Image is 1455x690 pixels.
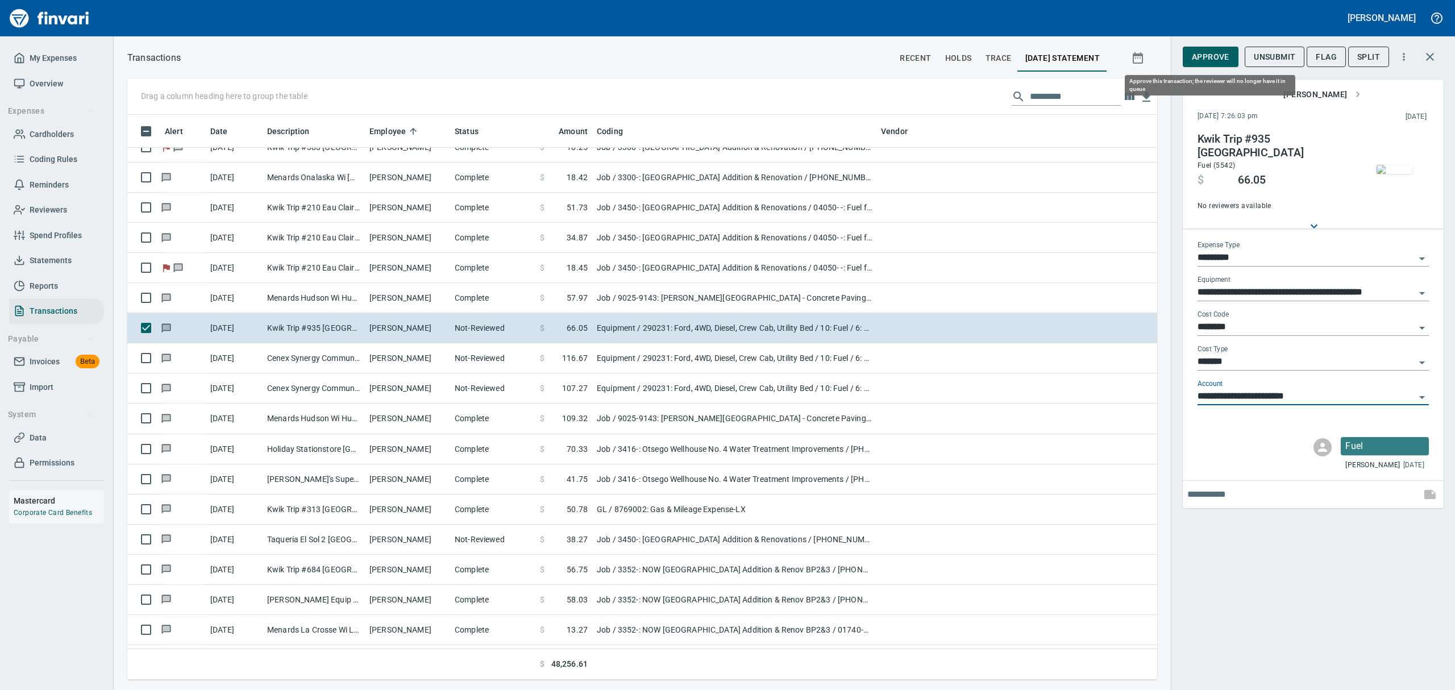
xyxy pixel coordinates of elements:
a: Statements [9,248,104,273]
span: 107.27 [562,383,588,394]
span: $ [540,202,544,213]
td: Complete [450,615,535,645]
td: Complete [450,193,535,223]
td: [PERSON_NAME]'s Superette #7 (F Andover MN [263,464,365,494]
td: Job / 3450-: [GEOGRAPHIC_DATA] Addition & Renovations / 04050- -: Fuel for Equipment, Masonry / 8... [592,193,876,223]
span: Has messages [172,264,184,271]
td: [PERSON_NAME] [365,193,450,223]
td: Cenex Synergy Communit Cumberalnd WI [263,373,365,404]
td: [DATE] [206,223,263,253]
button: Expenses [3,101,98,122]
td: Job / 3450-: [GEOGRAPHIC_DATA] Addition & Renovations / 04050- -: Fuel for Equipment, Masonry / 8... [592,253,876,283]
h4: Kwik Trip #935 [GEOGRAPHIC_DATA] [1198,132,1352,160]
td: [PERSON_NAME] [365,313,450,343]
a: Reminders [9,172,104,198]
td: [PERSON_NAME] [365,404,450,434]
span: Import [30,380,53,394]
span: Status [455,124,479,138]
span: Expenses [8,104,94,118]
td: Complete [450,464,535,494]
td: Cenex Synergy Communit Cumberalnd WI [263,343,365,373]
span: Employee [369,124,406,138]
a: Spend Profiles [9,223,104,248]
td: [DATE] [206,283,263,313]
td: [DATE] [206,525,263,555]
td: Complete [450,494,535,525]
span: [DATE] [1332,111,1427,123]
span: 57.97 [567,292,588,304]
label: Account [1198,381,1223,388]
td: Job / 3300-: [GEOGRAPHIC_DATA] Addition & Renovation / [PHONE_NUMBER]: Consumable CM/GC / 8: Indi... [592,163,876,193]
span: $ [540,352,544,364]
span: $ [540,232,544,243]
span: Status [455,124,493,138]
span: 109.32 [562,413,588,424]
span: Overview [30,77,63,91]
span: Unsubmit [1254,50,1295,64]
td: [DATE] [206,193,263,223]
p: Drag a column heading here to group the table [141,90,307,102]
a: Overview [9,71,104,97]
td: [PERSON_NAME] [365,163,450,193]
td: [PERSON_NAME] [365,555,450,585]
td: [PERSON_NAME] [365,434,450,464]
span: $ [540,473,544,485]
span: 38.27 [567,534,588,545]
td: [PERSON_NAME] [365,283,450,313]
span: 51.73 [567,202,588,213]
td: Holiday Stationstore [GEOGRAPHIC_DATA] [263,434,365,464]
span: $ [540,534,544,545]
td: [DATE] [206,464,263,494]
a: Corporate Card Benefits [14,509,92,517]
td: [DATE] [206,434,263,464]
td: Complete [450,585,535,615]
span: Permissions [30,456,74,470]
span: Has messages [160,234,172,241]
span: Amount [544,124,588,138]
span: $ [540,504,544,515]
span: $ [540,564,544,575]
span: Invoices [30,355,60,369]
span: 58.03 [567,594,588,605]
span: Has messages [160,203,172,211]
td: Not-Reviewed [450,373,535,404]
td: [PERSON_NAME] [365,464,450,494]
td: Equipment / 290231: Ford, 4WD, Diesel, Crew Cab, Utility Bed / 10: Fuel / 6: Fuel [592,373,876,404]
span: No reviewers available [1198,201,1352,212]
span: Amount [559,124,588,138]
span: Has messages [160,173,172,181]
button: Split [1348,47,1389,68]
a: Transactions [9,298,104,324]
td: Job / 3352-: NOW [GEOGRAPHIC_DATA] Addition & Renov BP2&3 / [PHONE_NUMBER]: Fuel for General Cond... [592,555,876,585]
span: Has messages [160,535,172,543]
a: Finvari [7,5,92,32]
button: Flag [1307,47,1346,68]
td: [DATE] [206,585,263,615]
label: Cost Code [1198,311,1229,318]
span: $ [540,443,544,455]
span: 50.78 [567,504,588,515]
td: [DATE] [206,404,263,434]
td: Complete [450,555,535,585]
span: Payable [8,332,94,346]
td: Complete [450,404,535,434]
nav: breadcrumb [127,51,181,65]
span: holds [945,51,972,65]
td: Not-Reviewed [450,313,535,343]
span: Flagged [160,143,172,151]
td: Kwik Trip #210 Eau Claire WI [263,223,365,253]
span: $ [540,322,544,334]
td: Equipment / 290231: Ford, 4WD, Diesel, Crew Cab, Utility Bed / 10: Fuel / 6: Fuel [592,343,876,373]
span: $ [540,413,544,424]
td: [PERSON_NAME] [365,223,450,253]
a: My Expenses [9,45,104,71]
span: Has messages [160,384,172,392]
span: Vendor [881,124,908,138]
td: Job / 9025-9143: [PERSON_NAME][GEOGRAPHIC_DATA] - Concrete Paving @ EP Rock / 80000-10-: MP Numbe... [592,404,876,434]
div: Click for options [1341,437,1429,455]
td: Complete [450,645,535,675]
span: Has messages [160,596,172,603]
td: Menards Hudson Wi Hudson [GEOGRAPHIC_DATA] [263,283,365,313]
td: [DATE] [206,253,263,283]
span: System [8,408,94,422]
